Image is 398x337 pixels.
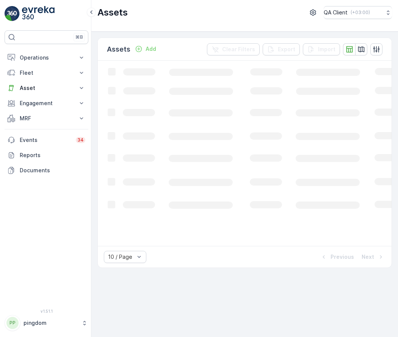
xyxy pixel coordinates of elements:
[318,46,335,53] p: Import
[5,111,88,126] button: MRF
[222,46,255,53] p: Clear Filters
[97,6,128,19] p: Assets
[5,309,88,313] span: v 1.51.1
[362,253,374,261] p: Next
[20,167,85,174] p: Documents
[20,69,73,77] p: Fleet
[324,9,348,16] p: QA Client
[207,43,260,55] button: Clear Filters
[5,163,88,178] a: Documents
[5,132,88,148] a: Events34
[77,137,84,143] p: 34
[351,9,370,16] p: ( +03:00 )
[5,315,88,331] button: PPpingdom
[20,151,85,159] p: Reports
[303,43,340,55] button: Import
[278,46,295,53] p: Export
[5,65,88,80] button: Fleet
[263,43,300,55] button: Export
[331,253,354,261] p: Previous
[20,99,73,107] p: Engagement
[132,44,159,54] button: Add
[20,54,73,61] p: Operations
[75,34,83,40] p: ⌘B
[20,115,73,122] p: MRF
[6,317,19,329] div: PP
[20,84,73,92] p: Asset
[319,252,355,261] button: Previous
[361,252,385,261] button: Next
[5,80,88,96] button: Asset
[5,50,88,65] button: Operations
[24,319,78,327] p: pingdom
[107,44,130,55] p: Assets
[324,6,392,19] button: QA Client(+03:00)
[5,148,88,163] a: Reports
[5,96,88,111] button: Engagement
[20,136,71,144] p: Events
[146,45,156,53] p: Add
[22,6,55,21] img: logo_light-DOdMpM7g.png
[5,6,20,21] img: logo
